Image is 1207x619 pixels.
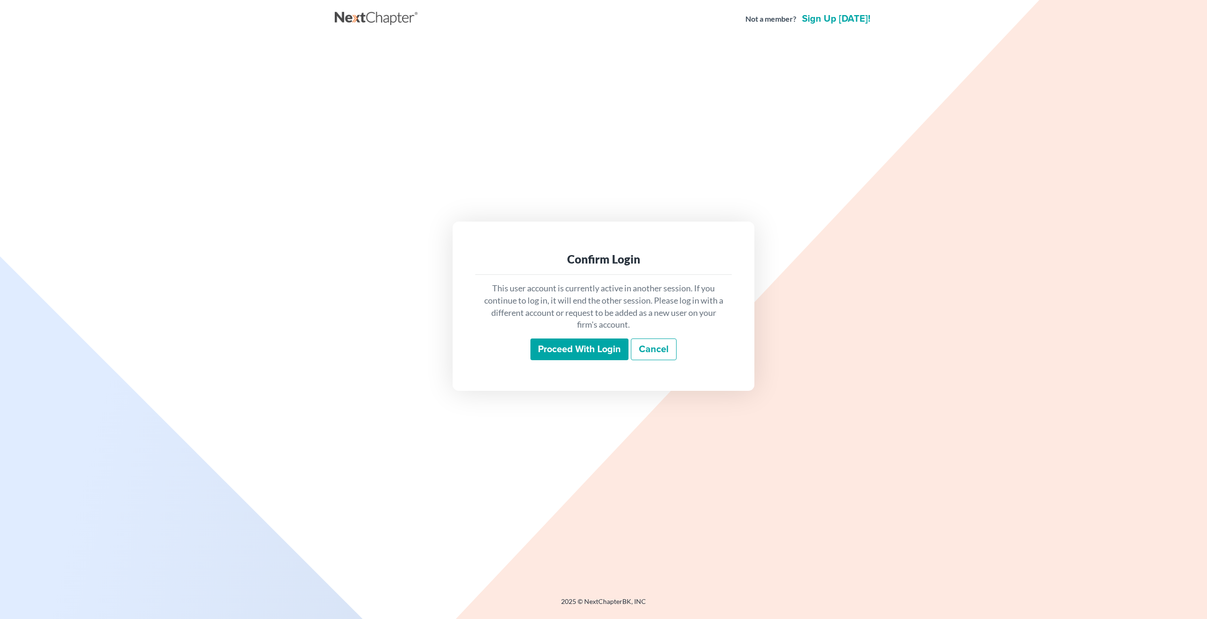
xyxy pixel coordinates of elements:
[483,282,724,331] p: This user account is currently active in another session. If you continue to log in, it will end ...
[335,597,872,614] div: 2025 © NextChapterBK, INC
[800,14,872,24] a: Sign up [DATE]!
[483,252,724,267] div: Confirm Login
[745,14,796,25] strong: Not a member?
[631,338,677,360] a: Cancel
[530,338,628,360] input: Proceed with login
